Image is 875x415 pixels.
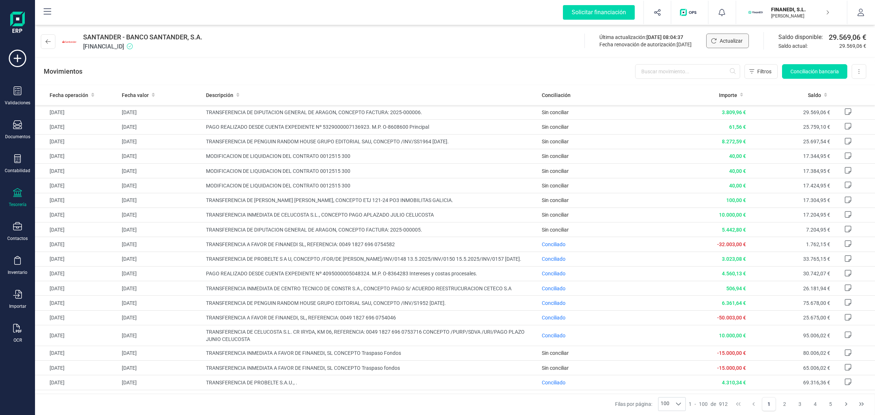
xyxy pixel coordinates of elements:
td: [DATE] [35,390,119,404]
td: [DATE] [119,325,203,346]
td: [DATE] [35,325,119,346]
td: [DATE] [119,310,203,325]
span: MODIFICACION DE LIQUIDACION DEL CONTRATO 0012515 300 [206,182,536,189]
td: [DATE] [35,134,119,149]
span: 40,00 € [729,183,746,189]
span: [FINANCIAL_ID] [83,42,202,51]
p: Movimientos [44,66,82,77]
td: 29.569,06 € [749,105,833,120]
span: Sin conciliar [542,109,569,115]
td: 25.675,00 € [749,310,833,325]
div: Validaciones [5,100,30,106]
img: Logo Finanedi [10,12,25,35]
div: Inventario [8,269,27,275]
td: [DATE] [35,346,119,360]
td: [DATE] [119,164,203,178]
td: 17.204,95 € [749,207,833,222]
button: FIFINANEDI, S.L.[PERSON_NAME] [745,1,838,24]
span: Sin conciliar [542,197,569,203]
span: Conciliado [542,333,565,338]
td: 17.424,95 € [749,178,833,193]
button: First Page [731,397,745,411]
span: -15.000,00 € [717,365,746,371]
td: 17.384,95 € [749,164,833,178]
td: [DATE] [35,207,119,222]
span: Fecha operación [50,92,88,99]
span: TRANSFERENCIA INMEDIATA A FAVOR DE FINANEDI, SL CONCEPTO Traspaso Fondos [206,349,536,357]
td: 25.759,10 € [749,120,833,134]
span: TRANSFERENCIA DE DIPUTACION GENERAL DE ARAGON, CONCEPTO FACTURA: 2025-000005. [206,226,536,233]
span: Conciliado [542,300,565,306]
button: Filtros [744,64,778,79]
span: Sin conciliar [542,365,569,371]
button: Previous Page [747,397,761,411]
span: Sin conciliar [542,212,569,218]
span: PAGO REALIZADO DESDE CUENTA EXPEDIENTE Nº 5329000007136923. M.P. O-8608600 Principal [206,123,536,131]
td: [DATE] [119,178,203,193]
span: Conciliado [542,241,565,247]
td: 69.316,36 € [749,375,833,390]
td: [DATE] [119,193,203,207]
span: Sin conciliar [542,183,569,189]
span: Conciliado [542,271,565,276]
span: 3.809,96 € [722,109,746,115]
td: 95.006,02 € [749,325,833,346]
button: Actualizar [706,34,749,48]
td: [DATE] [119,281,203,296]
span: Conciliado [542,256,565,262]
span: 40,00 € [729,168,746,174]
td: [DATE] [35,361,119,375]
button: Last Page [855,397,868,411]
td: 30.742,07 € [749,266,833,281]
span: TRANSFERENCIA A FAVOR DE FINANEDI SL, REFERENCIA: 0049 1827 696 0754582 [206,241,536,248]
td: [DATE] [35,164,119,178]
td: [DATE] [35,281,119,296]
span: MODIFICACION DE LIQUIDACION DEL CONTRATO 0012515 300 [206,167,536,175]
span: Conciliado [542,380,565,385]
td: [DATE] [35,252,119,266]
p: [PERSON_NAME] [771,13,829,19]
div: Fecha renovación de autorización: [599,41,692,48]
span: 6.361,64 € [722,300,746,306]
td: [DATE] [35,222,119,237]
span: 5.442,80 € [722,227,746,233]
td: [DATE] [35,178,119,193]
span: TRANSFERENCIA DE PENGUIN RANDOM HOUSE GRUPO EDITORIAL SAU, CONCEPTO /INV/SS1964 [DATE]. [206,138,536,145]
span: 10.000,00 € [719,212,746,218]
span: Descripción [206,92,233,99]
span: 4.560,13 € [722,271,746,276]
p: FINANEDI, S.L. [771,6,829,13]
button: Page 4 [808,397,822,411]
button: Logo de OPS [676,1,704,24]
span: Sin conciliar [542,168,569,174]
div: Tesorería [9,202,27,207]
td: [DATE] [35,193,119,207]
span: Saldo [808,92,821,99]
span: 61,56 € [729,124,746,130]
span: [DATE] 08:04:37 [646,34,683,40]
span: [DATE] [677,42,692,47]
img: FI [748,4,764,20]
span: -50.003,00 € [717,315,746,321]
span: Saldo disponible: [778,33,826,42]
span: 8.272,59 € [722,139,746,144]
span: 1 [689,400,692,408]
button: Page 3 [793,397,807,411]
span: 29.569,06 € [829,32,866,42]
span: 3.023,08 € [722,256,746,262]
span: Conciliación [542,92,571,99]
span: TRANSFERENCIA INMEDIATA A FAVOR DE FINANEDI, SL CONCEPTO Traspaso fondos [206,364,536,372]
td: [DATE] [119,207,203,222]
span: 29.569,06 € [839,42,866,50]
span: Sin conciliar [542,124,569,130]
span: Conciliación bancaria [790,68,839,75]
td: [DATE] [35,149,119,163]
button: Conciliación bancaria [782,64,847,79]
span: PAGO REALIZADO DESDE CUENTA EXPEDIENTE Nº 4095000005048324. M.P. O-8364283 Intereses y costas pro... [206,270,536,277]
td: 17.304,95 € [749,193,833,207]
span: TRANSFERENCIA INMEDIATA DE CELUCOSTA S.L., CONCEPTO PAGO APLAZADO JULIO CELUCOSTA [206,211,536,218]
span: Fecha valor [122,92,149,99]
td: [DATE] [119,361,203,375]
div: Contactos [7,236,28,241]
span: TRANSFERENCIA DE PROBELTE S.A.U., . [206,379,536,386]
